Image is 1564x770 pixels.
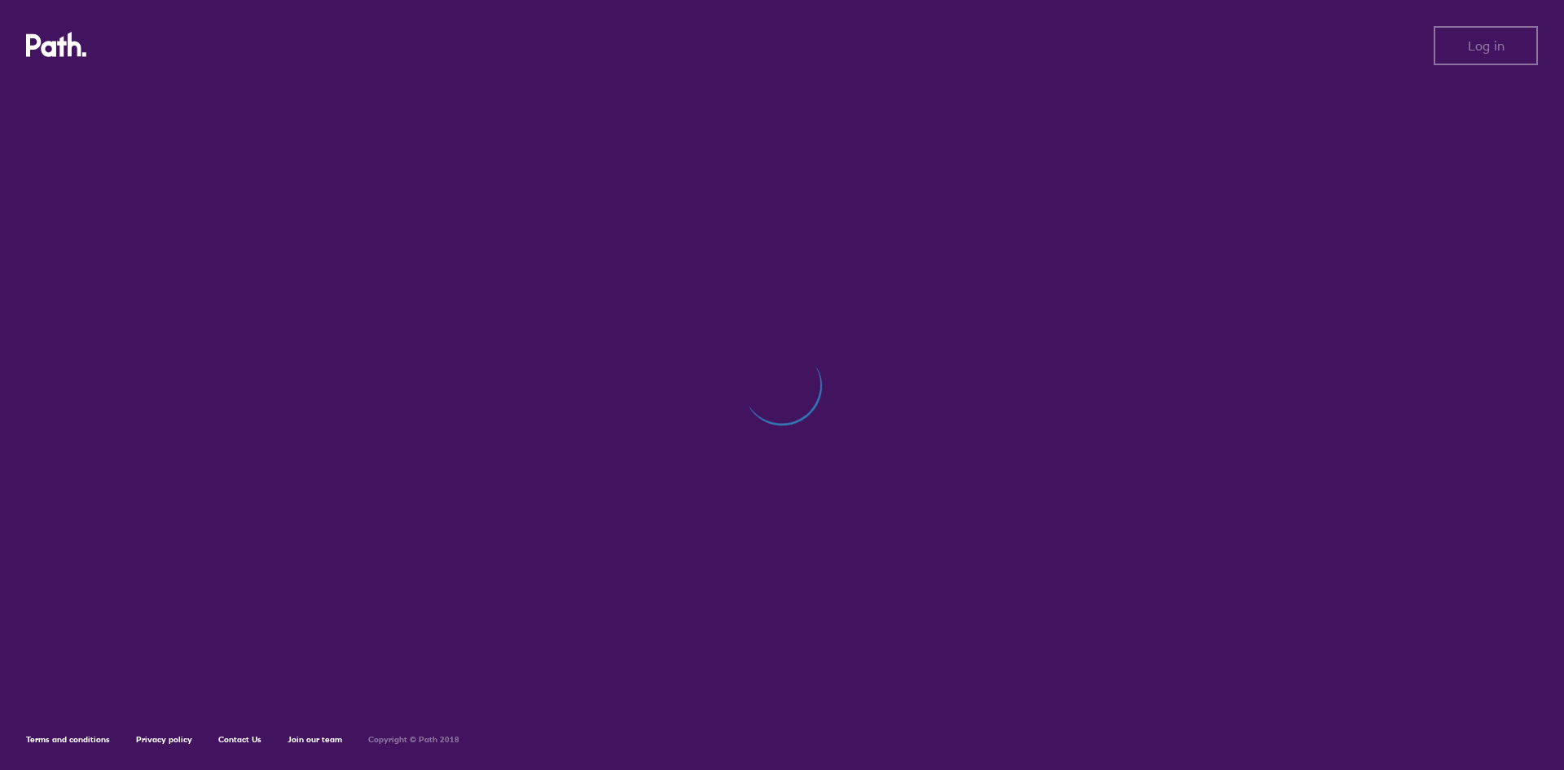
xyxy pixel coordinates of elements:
[218,734,261,745] a: Contact Us
[1468,38,1505,53] span: Log in
[26,734,110,745] a: Terms and conditions
[368,735,459,745] h6: Copyright © Path 2018
[136,734,192,745] a: Privacy policy
[1434,26,1538,65] button: Log in
[288,734,342,745] a: Join our team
